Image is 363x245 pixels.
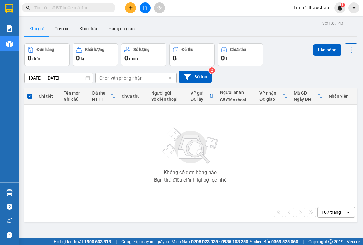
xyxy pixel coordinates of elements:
span: 0 [173,54,176,62]
div: Tên món [64,91,86,96]
img: icon-new-feature [337,5,343,11]
div: Chọn văn phòng nhận [99,75,143,81]
div: ĐC giao [259,97,282,102]
button: Hàng đã giao [104,21,140,36]
span: kg [81,56,85,61]
span: question-circle [7,204,12,210]
span: Cung cấp máy in - giấy in: [121,238,170,245]
span: Miền Bắc [253,238,298,245]
div: Đã thu [92,91,110,96]
span: notification [7,218,12,224]
button: Chưa thu0đ [218,43,263,66]
div: VP nhận [259,91,282,96]
div: Chưa thu [122,94,145,99]
span: Hỗ trợ kỹ thuật: [54,238,111,245]
div: Không có đơn hàng nào. [164,170,218,175]
input: Tìm tên, số ĐT hoặc mã đơn [34,4,108,11]
div: Ghi chú [64,97,86,102]
span: ⚪️ [250,240,252,243]
div: Số điện thoại [220,97,253,102]
div: Chưa thu [230,47,246,52]
button: Đã thu0đ [169,43,215,66]
img: warehouse-icon [6,41,13,47]
div: Ngày ĐH [294,97,317,102]
span: 0 [221,54,225,62]
div: VP gửi [191,91,209,96]
div: HTTT [92,97,110,102]
strong: 0708 023 035 - 0935 103 250 [191,239,248,244]
div: Chi tiết [39,94,57,99]
span: món [129,56,138,61]
button: Số lượng0món [121,43,166,66]
span: search [26,6,30,10]
svg: open [346,210,351,215]
img: svg+xml;base64,PHN2ZyBjbGFzcz0ibGlzdC1wbHVnX19zdmciIHhtbG5zPSJodHRwOi8vd3d3LnczLm9yZy8yMDAwL3N2Zy... [160,124,222,168]
th: Toggle SortBy [187,88,217,105]
img: solution-icon [6,25,13,32]
button: Đơn hàng0đơn [24,43,70,66]
div: Số lượng [133,47,149,52]
span: 0 [124,54,128,62]
button: Trên xe [50,21,75,36]
span: aim [157,6,162,10]
button: aim [154,2,165,13]
span: đ [225,56,227,61]
input: Select a date range. [25,73,93,83]
div: Bạn thử điều chỉnh lại bộ lọc nhé! [154,178,228,183]
svg: open [167,76,172,81]
sup: 1 [341,3,345,7]
span: file-add [143,6,147,10]
button: file-add [140,2,151,13]
button: Kho gửi [24,21,50,36]
button: Bộ lọc [179,71,212,83]
span: caret-down [351,5,357,11]
button: plus [125,2,136,13]
button: Kho nhận [75,21,104,36]
span: copyright [328,239,333,244]
span: message [7,232,12,238]
img: warehouse-icon [6,189,13,196]
span: trinh1.thaochau [289,4,334,12]
span: đơn [32,56,40,61]
th: Toggle SortBy [89,88,119,105]
span: 0 [28,54,31,62]
button: Lên hàng [313,44,341,56]
sup: 2 [209,67,215,74]
span: đ [176,56,179,61]
div: Số điện thoại [151,97,184,102]
div: Mã GD [294,91,317,96]
div: ĐC lấy [191,97,209,102]
div: ver 1.8.143 [322,20,343,27]
div: Đã thu [182,47,193,52]
img: logo-vxr [5,4,13,13]
div: 10 / trang [322,209,341,215]
th: Toggle SortBy [291,88,326,105]
button: Khối lượng0kg [73,43,118,66]
div: Khối lượng [85,47,104,52]
button: caret-down [348,2,359,13]
span: | [116,238,117,245]
strong: 1900 633 818 [84,239,111,244]
div: Nhân viên [329,94,354,99]
span: 1 [341,3,344,7]
span: plus [128,6,133,10]
div: Người gửi [151,91,184,96]
span: | [303,238,304,245]
div: Đơn hàng [37,47,54,52]
strong: 0369 525 060 [271,239,298,244]
div: Người nhận [220,90,253,95]
th: Toggle SortBy [256,88,290,105]
span: Miền Nam [172,238,248,245]
span: 0 [76,54,80,62]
